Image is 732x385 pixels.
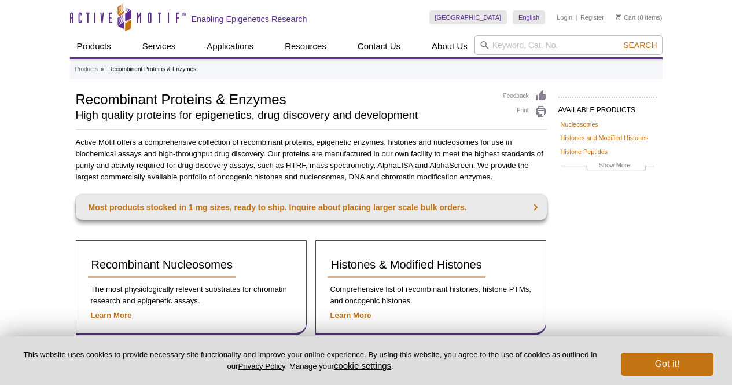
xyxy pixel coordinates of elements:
[76,137,547,183] p: Active Motif offers a comprehensive collection of recombinant proteins, epigenetic enzymes, histo...
[623,41,657,50] span: Search
[76,90,492,107] h1: Recombinant Proteins & Enzymes
[557,13,572,21] a: Login
[561,119,598,130] a: Nucleosomes
[621,353,713,376] button: Got it!
[108,66,196,72] li: Recombinant Proteins & Enzymes
[192,14,307,24] h2: Enabling Epigenetics Research
[561,133,649,143] a: Histones and Modified Histones
[278,35,333,57] a: Resources
[238,362,285,371] a: Privacy Policy
[576,10,577,24] li: |
[425,35,474,57] a: About Us
[76,110,492,120] h2: High quality proteins for epigenetics, drug discovery and development
[101,66,104,72] li: »
[616,10,663,24] li: (0 items)
[558,97,657,118] h2: AVAILABLE PRODUCTS
[91,311,132,320] a: Learn More
[503,105,547,118] a: Print
[334,361,391,371] button: cookie settings
[561,146,608,157] a: Histone Peptides
[616,13,636,21] a: Cart
[76,195,547,220] a: Most products stocked in 1 mg sizes, ready to ship. Inquire about placing larger scale bulk orders.
[19,350,602,372] p: This website uses cookies to provide necessary site functionality and improve your online experie...
[200,35,260,57] a: Applications
[88,252,237,278] a: Recombinant Nucleosomes
[351,35,407,57] a: Contact Us
[135,35,183,57] a: Services
[91,258,233,271] span: Recombinant Nucleosomes
[75,64,98,75] a: Products
[330,311,371,320] a: Learn More
[620,40,660,50] button: Search
[616,14,621,20] img: Your Cart
[474,35,663,55] input: Keyword, Cat. No.
[328,284,534,307] p: Comprehensive list of recombinant histones, histone PTMs, and oncogenic histones.
[561,160,654,173] a: Show More
[70,35,118,57] a: Products
[513,10,545,24] a: English
[503,90,547,102] a: Feedback
[580,13,604,21] a: Register
[331,258,482,271] span: Histones & Modified Histones
[328,252,485,278] a: Histones & Modified Histones
[429,10,507,24] a: [GEOGRAPHIC_DATA]
[88,284,295,307] p: The most physiologically relevent substrates for chromatin research and epigenetic assays.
